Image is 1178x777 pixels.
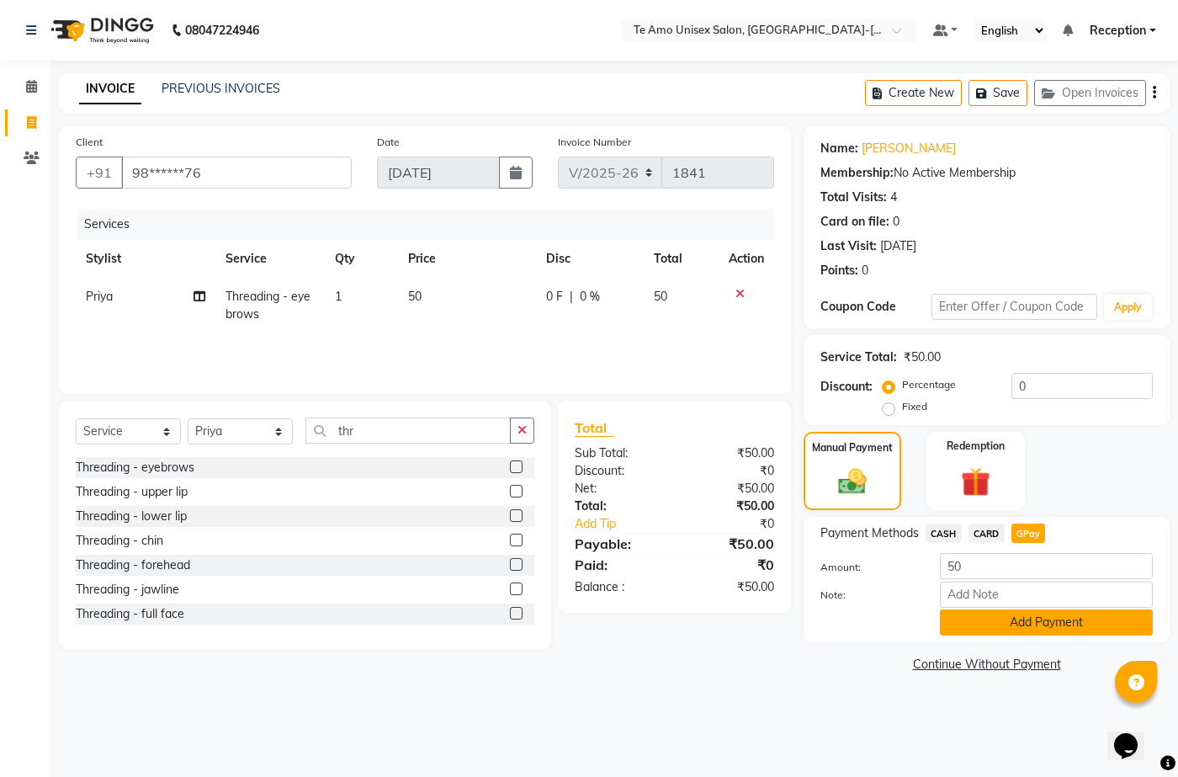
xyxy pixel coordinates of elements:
[862,140,956,157] a: [PERSON_NAME]
[820,164,1153,182] div: No Active Membership
[654,289,667,304] span: 50
[76,459,194,476] div: Threading - eyebrows
[674,480,787,498] div: ₹50.00
[335,289,342,304] span: 1
[674,555,787,575] div: ₹0
[820,189,887,206] div: Total Visits:
[820,524,919,542] span: Payment Methods
[121,157,352,189] input: Search by Name/Mobile/Email/Code
[377,135,400,150] label: Date
[76,532,163,550] div: Threading - chin
[536,240,644,278] th: Disc
[893,213,899,231] div: 0
[674,498,787,515] div: ₹50.00
[808,588,927,603] label: Note:
[862,262,868,279] div: 0
[580,288,600,306] span: 0 %
[562,555,675,575] div: Paid:
[820,298,931,316] div: Coupon Code
[43,7,158,54] img: logo
[562,444,675,462] div: Sub Total:
[215,240,325,278] th: Service
[902,399,927,414] label: Fixed
[546,288,563,306] span: 0 F
[719,240,774,278] th: Action
[820,378,873,396] div: Discount:
[86,289,113,304] span: Priya
[693,515,787,533] div: ₹0
[1107,710,1161,760] iframe: chat widget
[940,609,1153,636] button: Add Payment
[940,582,1153,608] input: Add Note
[305,418,511,444] input: Search or Scan
[865,80,962,106] button: Create New
[76,483,188,501] div: Threading - upper lip
[77,209,787,240] div: Services
[674,444,787,462] div: ₹50.00
[76,581,179,599] div: Threading - jawline
[820,237,877,255] div: Last Visit:
[952,464,1000,501] img: _gift.svg
[902,377,956,392] label: Percentage
[76,556,190,574] div: Threading - forehead
[674,462,787,480] div: ₹0
[562,480,675,498] div: Net:
[226,289,310,322] span: Threading - eyebrows
[926,524,962,543] span: CASH
[1011,524,1046,543] span: GPay
[931,294,1098,320] input: Enter Offer / Coupon Code
[940,553,1153,579] input: Amount
[325,240,398,278] th: Qty
[968,80,1027,106] button: Save
[820,140,858,157] div: Name:
[76,157,123,189] button: +91
[830,466,875,498] img: _cash.svg
[820,213,889,231] div: Card on file:
[947,439,1005,454] label: Redemption
[674,578,787,596] div: ₹50.00
[812,440,893,455] label: Manual Payment
[76,605,184,623] div: Threading - full face
[904,349,941,366] div: ₹50.00
[968,524,1005,543] span: CARD
[674,534,787,554] div: ₹50.00
[562,578,675,596] div: Balance :
[398,240,536,278] th: Price
[890,189,897,206] div: 4
[562,462,675,480] div: Discount:
[1034,80,1146,106] button: Open Invoices
[808,560,927,575] label: Amount:
[76,508,187,525] div: Threading - lower lip
[562,515,693,533] a: Add Tip
[820,349,897,366] div: Service Total:
[408,289,422,304] span: 50
[558,135,631,150] label: Invoice Number
[644,240,719,278] th: Total
[820,164,894,182] div: Membership:
[1090,22,1146,40] span: Reception
[185,7,259,54] b: 08047224946
[76,135,103,150] label: Client
[76,240,215,278] th: Stylist
[1104,295,1152,320] button: Apply
[880,237,916,255] div: [DATE]
[807,656,1166,673] a: Continue Without Payment
[79,74,141,104] a: INVOICE
[162,81,280,96] a: PREVIOUS INVOICES
[562,534,675,554] div: Payable:
[820,262,858,279] div: Points:
[570,288,573,306] span: |
[575,419,613,437] span: Total
[562,498,675,515] div: Total:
